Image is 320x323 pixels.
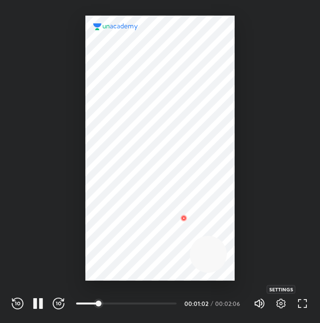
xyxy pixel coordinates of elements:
[215,301,242,306] div: 00:02:06
[178,212,190,224] img: wMgqJGBwKWe8AAAAABJRU5ErkJggg==
[93,23,138,30] img: logo.2a7e12a2.svg
[267,285,296,294] div: Settings
[211,301,213,306] div: /
[184,301,209,306] div: 00:01:02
